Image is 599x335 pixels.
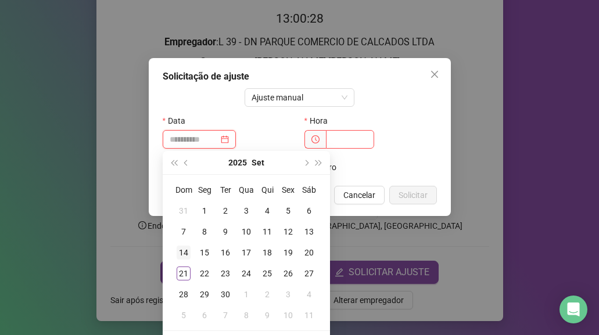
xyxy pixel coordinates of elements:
[281,204,295,218] div: 5
[257,284,278,305] td: 2025-10-02
[194,179,215,200] th: Seg
[215,200,236,221] td: 2025-09-02
[559,296,587,323] div: Open Intercom Messenger
[163,70,437,84] div: Solicitação de ajuste
[425,65,444,84] button: Close
[239,266,253,280] div: 24
[177,225,191,239] div: 7
[299,221,320,242] td: 2025-09-13
[302,308,316,322] div: 11
[198,225,211,239] div: 8
[215,305,236,326] td: 2025-10-07
[311,135,320,143] span: clock-circle
[257,263,278,284] td: 2025-09-25
[198,287,211,301] div: 29
[239,308,253,322] div: 8
[218,246,232,260] div: 16
[260,246,274,260] div: 18
[228,151,247,174] button: year panel
[278,284,299,305] td: 2025-10-03
[215,221,236,242] td: 2025-09-09
[177,308,191,322] div: 5
[299,263,320,284] td: 2025-09-27
[173,242,194,263] td: 2025-09-14
[167,151,180,174] button: super-prev-year
[281,308,295,322] div: 10
[302,225,316,239] div: 13
[236,284,257,305] td: 2025-10-01
[278,263,299,284] td: 2025-09-26
[302,246,316,260] div: 20
[194,263,215,284] td: 2025-09-22
[304,111,335,130] label: Hora
[281,225,295,239] div: 12
[260,308,274,322] div: 9
[218,204,232,218] div: 2
[198,266,211,280] div: 22
[173,200,194,221] td: 2025-08-31
[239,287,253,301] div: 1
[257,305,278,326] td: 2025-10-09
[257,242,278,263] td: 2025-09-18
[257,200,278,221] td: 2025-09-04
[299,242,320,263] td: 2025-09-20
[239,204,253,218] div: 3
[313,151,325,174] button: super-next-year
[278,242,299,263] td: 2025-09-19
[173,179,194,200] th: Dom
[173,263,194,284] td: 2025-09-21
[194,305,215,326] td: 2025-10-06
[278,305,299,326] td: 2025-10-10
[236,221,257,242] td: 2025-09-10
[257,221,278,242] td: 2025-09-11
[180,151,193,174] button: prev-year
[302,204,316,218] div: 6
[194,284,215,305] td: 2025-09-29
[236,263,257,284] td: 2025-09-24
[236,242,257,263] td: 2025-09-17
[260,287,274,301] div: 2
[194,242,215,263] td: 2025-09-15
[281,246,295,260] div: 19
[278,179,299,200] th: Sex
[257,179,278,200] th: Qui
[252,151,264,174] button: month panel
[334,186,385,204] button: Cancelar
[299,200,320,221] td: 2025-09-06
[299,151,312,174] button: next-year
[163,111,193,130] label: Data
[215,284,236,305] td: 2025-09-30
[215,179,236,200] th: Ter
[260,266,274,280] div: 25
[302,287,316,301] div: 4
[239,225,253,239] div: 10
[343,189,375,201] span: Cancelar
[260,204,274,218] div: 4
[177,246,191,260] div: 14
[218,308,232,322] div: 7
[260,225,274,239] div: 11
[299,305,320,326] td: 2025-10-11
[278,221,299,242] td: 2025-09-12
[194,221,215,242] td: 2025-09-08
[278,200,299,221] td: 2025-09-05
[173,284,194,305] td: 2025-09-28
[239,246,253,260] div: 17
[198,204,211,218] div: 1
[173,221,194,242] td: 2025-09-07
[281,266,295,280] div: 26
[236,200,257,221] td: 2025-09-03
[299,284,320,305] td: 2025-10-04
[215,242,236,263] td: 2025-09-16
[389,186,437,204] button: Solicitar
[430,70,439,79] span: close
[177,287,191,301] div: 28
[299,179,320,200] th: Sáb
[236,179,257,200] th: Qua
[218,287,232,301] div: 30
[198,246,211,260] div: 15
[281,287,295,301] div: 3
[218,266,232,280] div: 23
[177,266,191,280] div: 21
[252,89,347,106] span: Ajuste manual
